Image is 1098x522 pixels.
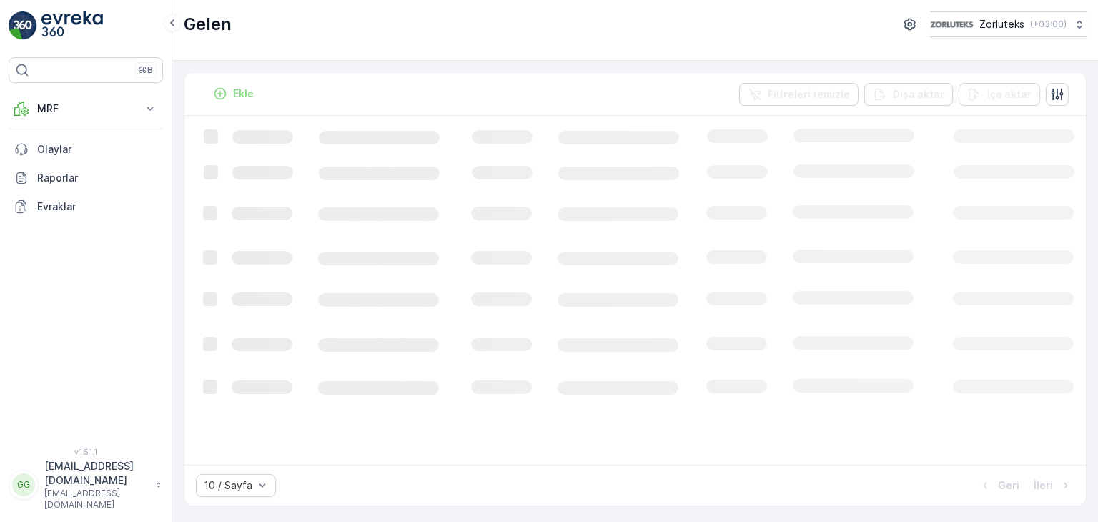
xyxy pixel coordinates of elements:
[976,477,1021,494] button: Geri
[959,83,1040,106] button: İçe aktar
[37,200,157,214] p: Evraklar
[44,488,149,511] p: [EMAIL_ADDRESS][DOMAIN_NAME]
[998,478,1019,493] p: Geri
[9,459,163,511] button: GG[EMAIL_ADDRESS][DOMAIN_NAME][EMAIL_ADDRESS][DOMAIN_NAME]
[1030,19,1067,30] p: ( +03:00 )
[768,87,850,102] p: Filtreleri temizle
[893,87,944,102] p: Dışa aktar
[930,16,974,32] img: 6-1-9-3_wQBzyll.png
[9,11,37,40] img: logo
[987,87,1032,102] p: İçe aktar
[979,17,1024,31] p: Zorluteks
[233,87,254,101] p: Ekle
[12,473,35,496] div: GG
[37,171,157,185] p: Raporlar
[9,135,163,164] a: Olaylar
[9,94,163,123] button: MRF
[37,142,157,157] p: Olaylar
[139,64,153,76] p: ⌘B
[37,102,134,116] p: MRF
[930,11,1087,37] button: Zorluteks(+03:00)
[9,164,163,192] a: Raporlar
[41,11,103,40] img: logo_light-DOdMpM7g.png
[739,83,859,106] button: Filtreleri temizle
[44,459,149,488] p: [EMAIL_ADDRESS][DOMAIN_NAME]
[207,85,259,102] button: Ekle
[9,192,163,221] a: Evraklar
[1034,478,1053,493] p: İleri
[184,13,232,36] p: Gelen
[864,83,953,106] button: Dışa aktar
[9,448,163,456] span: v 1.51.1
[1032,477,1074,494] button: İleri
